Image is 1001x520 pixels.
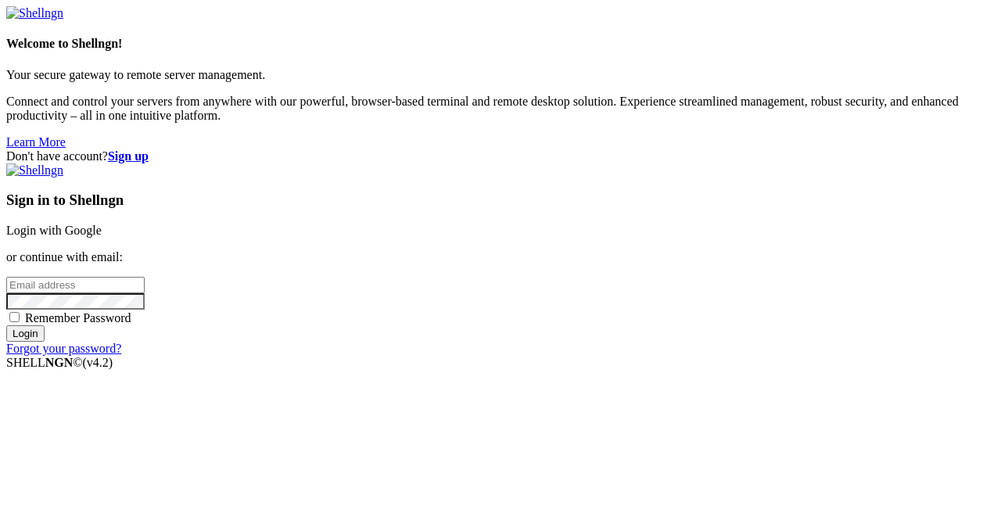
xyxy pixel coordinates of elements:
span: SHELL © [6,356,113,369]
img: Shellngn [6,6,63,20]
a: Learn More [6,135,66,149]
img: Shellngn [6,163,63,178]
a: Forgot your password? [6,342,121,355]
input: Remember Password [9,312,20,322]
a: Login with Google [6,224,102,237]
span: 4.2.0 [83,356,113,369]
h3: Sign in to Shellngn [6,192,995,209]
span: Remember Password [25,311,131,325]
div: Don't have account? [6,149,995,163]
b: NGN [45,356,74,369]
h4: Welcome to Shellngn! [6,37,995,51]
p: Your secure gateway to remote server management. [6,68,995,82]
input: Email address [6,277,145,293]
p: Connect and control your servers from anywhere with our powerful, browser-based terminal and remo... [6,95,995,123]
p: or continue with email: [6,250,995,264]
input: Login [6,325,45,342]
a: Sign up [108,149,149,163]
